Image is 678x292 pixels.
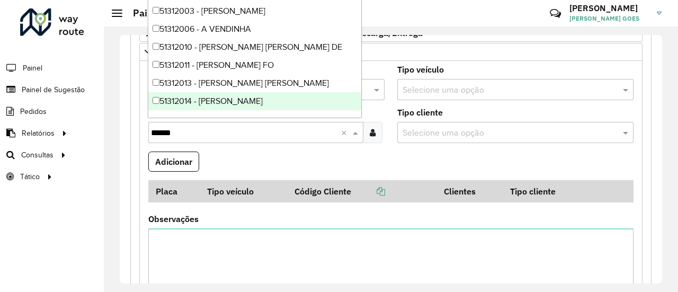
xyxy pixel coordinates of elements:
h2: Painel de Sugestão - Editar registro [122,7,289,19]
div: 51312011 - [PERSON_NAME] FO [148,56,361,74]
th: Tipo cliente [503,180,588,202]
div: 51312003 - [PERSON_NAME] [148,2,361,20]
span: [PERSON_NAME] GOES [569,14,649,23]
span: Tático [20,171,40,182]
span: Relatórios [22,128,55,139]
span: Clear all [341,126,350,139]
label: Observações [148,213,199,225]
button: Adicionar [148,152,199,172]
a: Contato Rápido [544,2,567,25]
th: Tipo veículo [200,180,287,202]
span: Painel [23,63,42,74]
span: Pedidos [20,106,47,117]
th: Placa [148,180,200,202]
th: Código Cliente [287,180,437,202]
th: Clientes [437,180,503,202]
span: Painel de Sugestão [22,84,85,95]
div: 51312014 - [PERSON_NAME] [148,92,361,110]
h3: [PERSON_NAME] [569,3,649,13]
div: 51312006 - A VENDINHA [148,20,361,38]
label: Tipo veículo [397,63,444,76]
span: Consultas [21,149,53,161]
div: 51312010 - [PERSON_NAME] [PERSON_NAME] DE [148,38,361,56]
div: 51312013 - [PERSON_NAME] [PERSON_NAME] [148,74,361,92]
a: Copiar [351,186,385,197]
div: 51312015 - NATHYRENNE SERVICOS [148,110,361,128]
label: Tipo cliente [397,106,443,119]
a: Rota Noturna/Vespertina [139,43,643,61]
